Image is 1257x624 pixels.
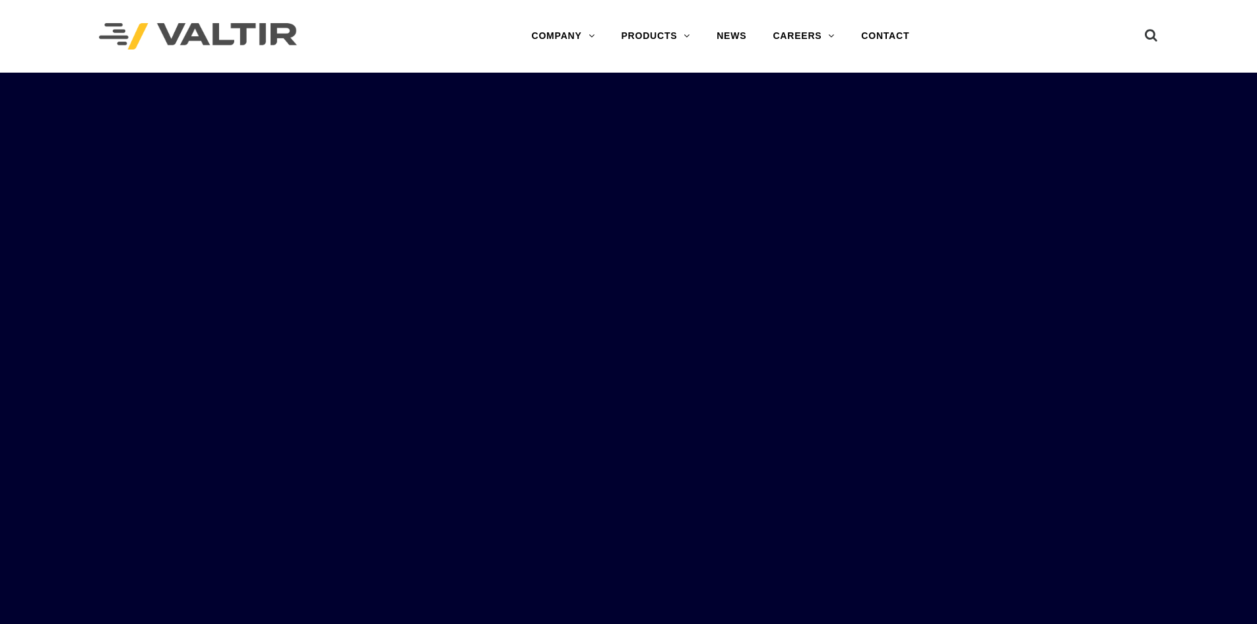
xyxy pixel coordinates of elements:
[848,23,922,50] a: CONTACT
[518,23,608,50] a: COMPANY
[759,23,848,50] a: CAREERS
[703,23,759,50] a: NEWS
[608,23,703,50] a: PRODUCTS
[99,23,297,50] img: Valtir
